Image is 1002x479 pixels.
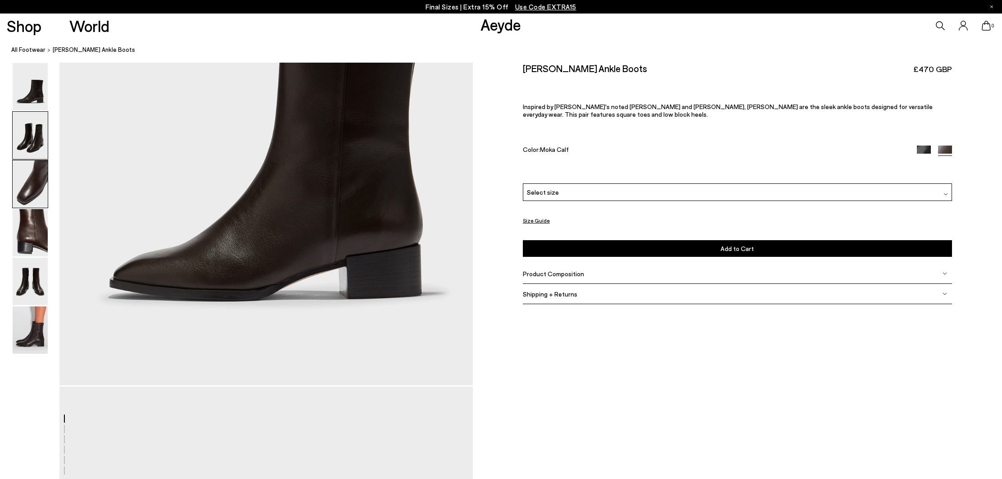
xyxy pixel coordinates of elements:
[991,23,995,28] span: 0
[943,292,947,296] img: svg%3E
[523,63,647,74] h2: [PERSON_NAME] Ankle Boots
[13,209,48,256] img: Lee Leather Ankle Boots - Image 4
[523,269,584,277] span: Product Composition
[7,18,41,34] a: Shop
[11,45,45,55] a: All Footwear
[13,112,48,159] img: Lee Leather Ankle Boots - Image 2
[523,102,933,118] span: Inspired by [PERSON_NAME]'s noted [PERSON_NAME] and [PERSON_NAME], [PERSON_NAME] are the sleek an...
[943,192,948,196] img: svg%3E
[515,3,576,11] span: Navigate to /collections/ss25-final-sizes
[13,63,48,110] img: Lee Leather Ankle Boots - Image 1
[943,271,947,276] img: svg%3E
[13,306,48,354] img: Lee Leather Ankle Boots - Image 6
[13,258,48,305] img: Lee Leather Ankle Boots - Image 5
[523,240,952,257] button: Add to Cart
[481,15,521,34] a: Aeyde
[523,146,903,156] div: Color:
[523,290,577,297] span: Shipping + Returns
[53,45,135,55] span: [PERSON_NAME] Ankle Boots
[426,1,576,13] p: Final Sizes | Extra 15% Off
[527,187,559,197] span: Select size
[721,245,754,252] span: Add to Cart
[13,160,48,208] img: Lee Leather Ankle Boots - Image 3
[523,215,550,226] button: Size Guide
[69,18,109,34] a: World
[540,146,569,153] span: Moka Calf
[11,38,1002,63] nav: breadcrumb
[913,64,952,75] span: £470 GBP
[982,21,991,31] a: 0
